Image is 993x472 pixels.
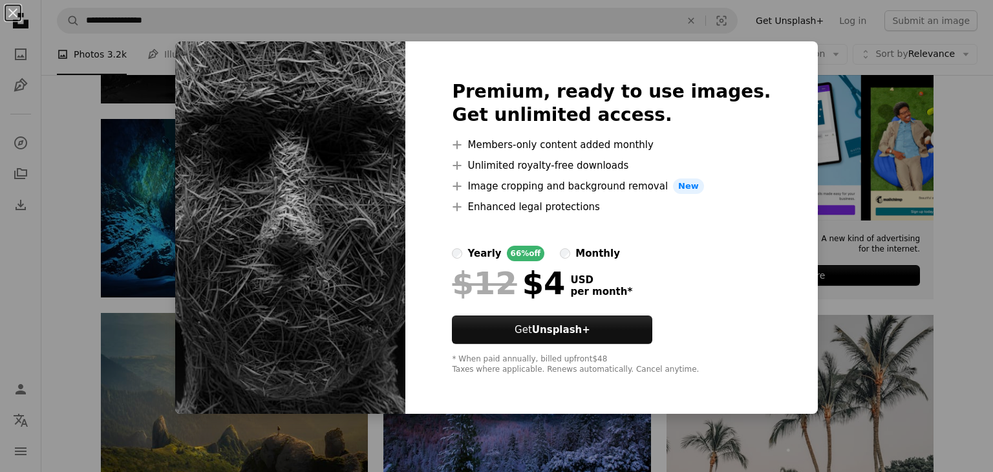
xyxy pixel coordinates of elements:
[575,246,620,261] div: monthly
[452,266,517,300] span: $12
[570,274,632,286] span: USD
[452,137,771,153] li: Members-only content added monthly
[452,248,462,259] input: yearly66%off
[452,316,652,344] button: GetUnsplash+
[673,178,704,194] span: New
[452,199,771,215] li: Enhanced legal protections
[452,354,771,375] div: * When paid annually, billed upfront $48 Taxes where applicable. Renews automatically. Cancel any...
[452,266,565,300] div: $4
[560,248,570,259] input: monthly
[175,41,405,414] img: premium_photo-1686546766850-f857e964814f
[452,178,771,194] li: Image cropping and background removal
[532,324,590,336] strong: Unsplash+
[452,158,771,173] li: Unlimited royalty-free downloads
[507,246,545,261] div: 66% off
[570,286,632,297] span: per month *
[452,80,771,127] h2: Premium, ready to use images. Get unlimited access.
[467,246,501,261] div: yearly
